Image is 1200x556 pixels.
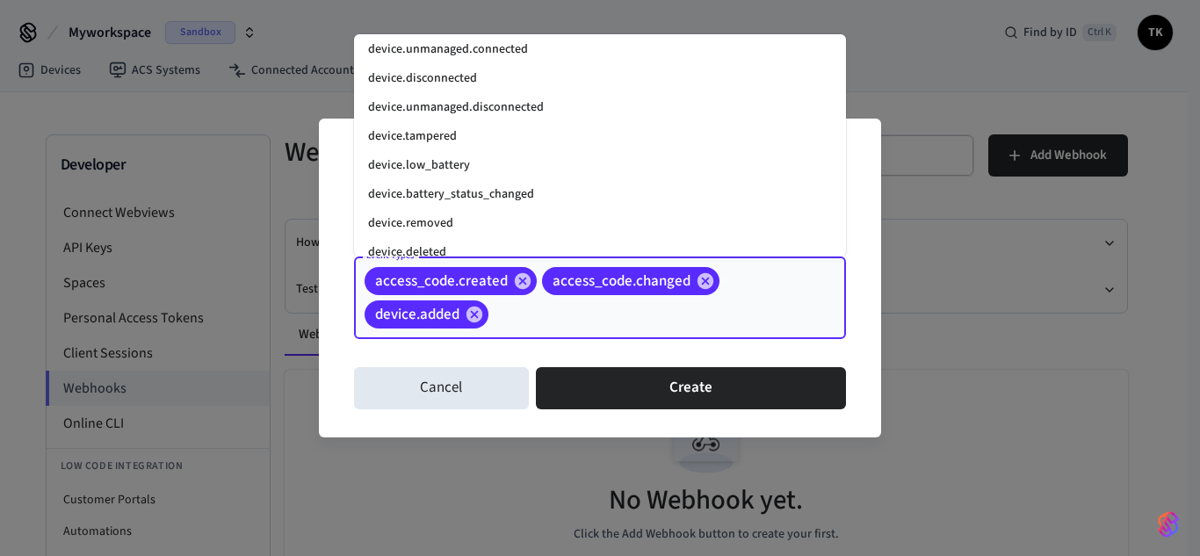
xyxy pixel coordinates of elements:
[354,122,846,151] li: device.tampered
[354,35,846,64] li: device.unmanaged.connected
[365,267,537,295] div: access_code.created
[365,300,488,329] div: device.added
[354,209,846,238] li: device.removed
[354,238,846,267] li: device.deleted
[1158,510,1179,538] img: SeamLogoGradient.69752ec5.svg
[354,180,846,209] li: device.battery_status_changed
[536,367,846,409] button: Create
[354,151,846,180] li: device.low_battery
[354,367,529,409] button: Cancel
[354,64,846,93] li: device.disconnected
[365,272,518,290] span: access_code.created
[542,272,701,290] span: access_code.changed
[542,267,719,295] div: access_code.changed
[354,93,846,122] li: device.unmanaged.disconnected
[365,306,470,323] span: device.added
